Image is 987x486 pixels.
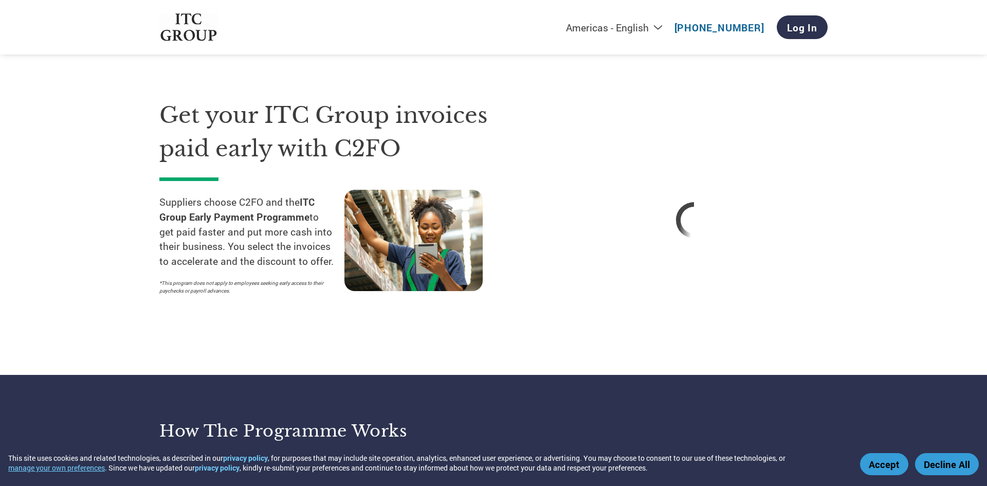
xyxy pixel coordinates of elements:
p: *This program does not apply to employees seeking early access to their paychecks or payroll adva... [159,279,334,295]
button: Accept [860,453,908,475]
div: This site uses cookies and related technologies, as described in our , for purposes that may incl... [8,453,845,473]
h3: How the programme works [159,421,481,441]
strong: ITC Group Early Payment Programme [159,195,315,223]
a: privacy policy [223,453,268,463]
img: ITC Group [159,13,218,42]
a: Log In [777,15,828,39]
button: manage your own preferences [8,463,105,473]
img: supply chain worker [344,190,483,291]
button: Decline All [915,453,979,475]
a: [PHONE_NUMBER] [674,21,764,34]
h1: Get your ITC Group invoices paid early with C2FO [159,99,529,165]
p: Suppliers choose C2FO and the to get paid faster and put more cash into their business. You selec... [159,195,344,269]
a: privacy policy [195,463,240,473]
